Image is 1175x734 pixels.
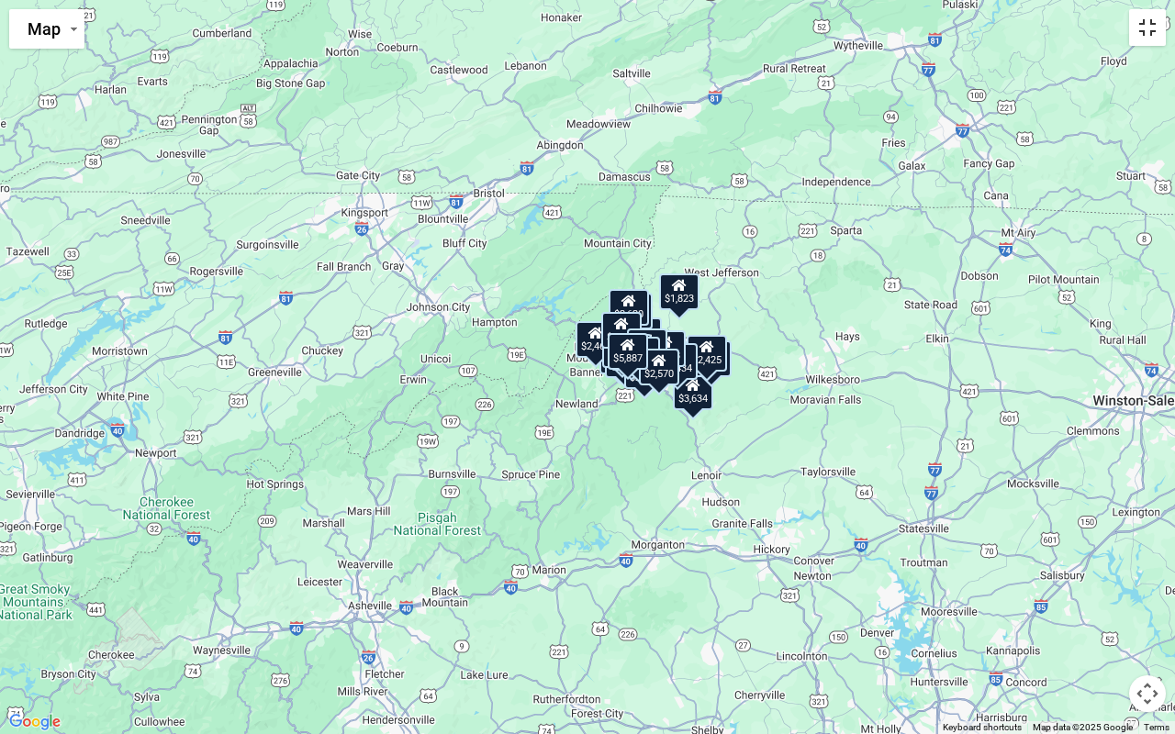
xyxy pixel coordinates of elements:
[1129,675,1166,712] button: Map camera controls
[943,721,1022,734] button: Keyboard shortcuts
[687,335,727,372] div: $2,425
[659,273,699,310] div: $1,823
[1033,722,1133,732] span: Map data ©2025 Google
[1144,722,1169,732] a: Terms (opens in new tab)
[673,373,713,410] div: $3,634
